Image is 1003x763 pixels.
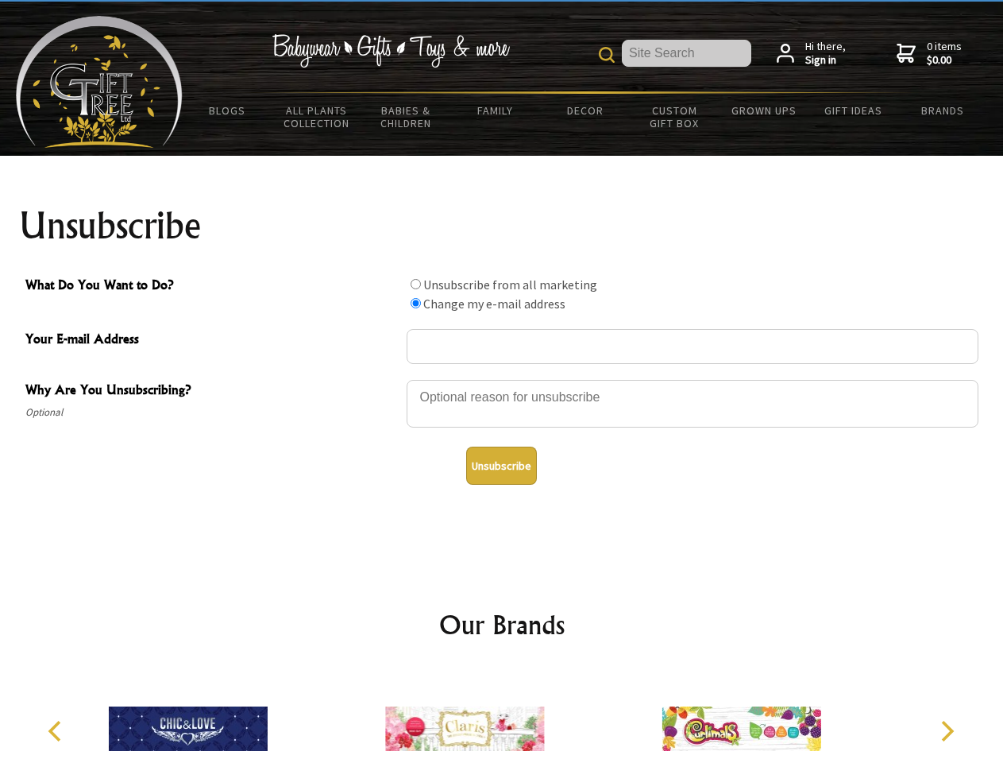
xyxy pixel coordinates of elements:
a: Brands [898,94,988,127]
a: BLOGS [183,94,272,127]
a: Custom Gift Box [630,94,719,140]
a: Babies & Children [361,94,451,140]
img: Babyware - Gifts - Toys and more... [16,16,183,148]
span: Optional [25,403,399,422]
button: Next [929,714,964,749]
h1: Unsubscribe [19,207,985,245]
input: Site Search [622,40,751,67]
img: Babywear - Gifts - Toys & more [272,34,510,68]
a: Hi there,Sign in [777,40,846,68]
strong: $0.00 [927,53,962,68]
img: product search [599,47,615,63]
label: Change my e-mail address [423,296,565,312]
span: 0 items [927,39,962,68]
a: Family [451,94,541,127]
a: Decor [540,94,630,127]
textarea: Why Are You Unsubscribing? [407,380,978,428]
a: 0 items$0.00 [897,40,962,68]
span: Hi there, [805,40,846,68]
span: Your E-mail Address [25,329,399,352]
strong: Sign in [805,53,846,68]
span: Why Are You Unsubscribing? [25,380,399,403]
button: Previous [40,714,75,749]
a: Gift Ideas [808,94,898,127]
input: What Do You Want to Do? [411,279,421,289]
button: Unsubscribe [466,447,537,485]
a: All Plants Collection [272,94,362,140]
span: What Do You Want to Do? [25,275,399,298]
h2: Our Brands [32,606,972,644]
input: What Do You Want to Do? [411,298,421,308]
input: Your E-mail Address [407,329,978,364]
label: Unsubscribe from all marketing [423,277,597,292]
a: Grown Ups [719,94,808,127]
